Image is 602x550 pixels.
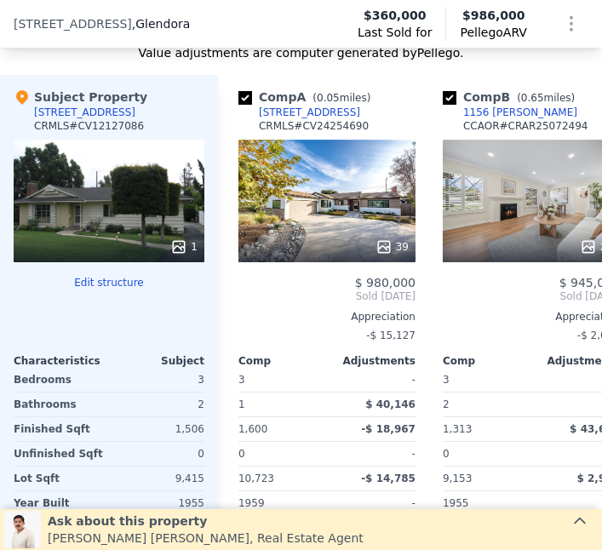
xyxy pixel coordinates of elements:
[443,423,472,435] span: 1,313
[170,238,198,255] div: 1
[460,24,527,41] span: Pellego ARV
[358,24,433,41] span: Last Sold for
[14,15,132,32] span: [STREET_ADDRESS]
[330,442,416,466] div: -
[238,310,416,324] div: Appreciation
[48,513,364,530] div: Ask about this property
[361,423,416,435] span: -$ 18,967
[361,473,416,484] span: -$ 14,785
[462,9,525,22] span: $986,000
[443,106,577,119] a: 1156 [PERSON_NAME]
[238,374,245,386] span: 3
[521,92,544,104] span: 0.65
[443,473,472,484] span: 9,153
[112,442,204,466] div: 0
[14,392,106,416] div: Bathrooms
[463,119,588,133] div: CCAOR # CRAR25072494
[109,354,204,368] div: Subject
[443,491,528,515] div: 1955
[132,15,190,32] span: , Glendora
[443,89,582,106] div: Comp B
[14,276,204,289] button: Edit structure
[238,491,324,515] div: 1959
[14,89,147,106] div: Subject Property
[463,106,577,119] div: 1156 [PERSON_NAME]
[443,374,450,386] span: 3
[306,92,377,104] span: ( miles)
[365,398,416,410] span: $ 40,146
[317,92,340,104] span: 0.05
[14,368,106,392] div: Bedrooms
[259,119,369,133] div: CRMLS # CV24254690
[14,442,106,466] div: Unfinished Sqft
[366,329,416,341] span: -$ 15,127
[112,417,204,441] div: 1,506
[238,106,360,119] a: [STREET_ADDRESS]
[238,89,377,106] div: Comp A
[112,467,204,490] div: 9,415
[355,276,416,289] span: $ 980,000
[238,354,327,368] div: Comp
[376,238,409,255] div: 39
[14,354,109,368] div: Characteristics
[327,354,416,368] div: Adjustments
[330,491,416,515] div: -
[14,467,106,490] div: Lot Sqft
[14,491,106,515] div: Year Built
[48,530,364,547] div: [PERSON_NAME] [PERSON_NAME] , Real Estate Agent
[330,368,416,392] div: -
[238,392,324,416] div: 1
[443,392,528,416] div: 2
[259,106,360,119] div: [STREET_ADDRESS]
[443,354,531,368] div: Comp
[238,448,245,460] span: 0
[554,7,588,41] button: Show Options
[34,106,135,119] div: [STREET_ADDRESS]
[14,417,106,441] div: Finished Sqft
[112,368,204,392] div: 3
[3,511,41,548] img: Leo Gutierrez
[443,448,450,460] span: 0
[112,491,204,515] div: 1955
[238,423,267,435] span: 1,600
[112,392,204,416] div: 2
[238,473,274,484] span: 10,723
[510,92,582,104] span: ( miles)
[34,119,144,133] div: CRMLS # CV12127086
[364,7,427,24] span: $360,000
[238,289,416,303] span: Sold [DATE]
